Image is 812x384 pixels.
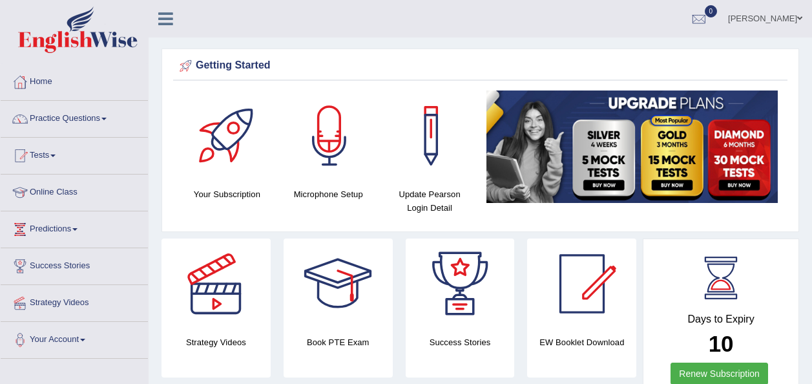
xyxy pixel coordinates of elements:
[658,314,784,325] h4: Days to Expiry
[1,138,148,170] a: Tests
[527,336,636,349] h4: EW Booklet Download
[1,285,148,317] a: Strategy Videos
[284,336,393,349] h4: Book PTE Exam
[183,187,271,201] h4: Your Subscription
[1,248,148,281] a: Success Stories
[709,331,734,356] b: 10
[1,211,148,244] a: Predictions
[486,91,778,203] img: small5.jpg
[1,64,148,96] a: Home
[161,336,271,349] h4: Strategy Videos
[406,336,515,349] h4: Success Stories
[176,56,784,76] div: Getting Started
[386,187,474,215] h4: Update Pearson Login Detail
[1,101,148,133] a: Practice Questions
[1,175,148,207] a: Online Class
[705,5,718,17] span: 0
[284,187,373,201] h4: Microphone Setup
[1,322,148,354] a: Your Account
